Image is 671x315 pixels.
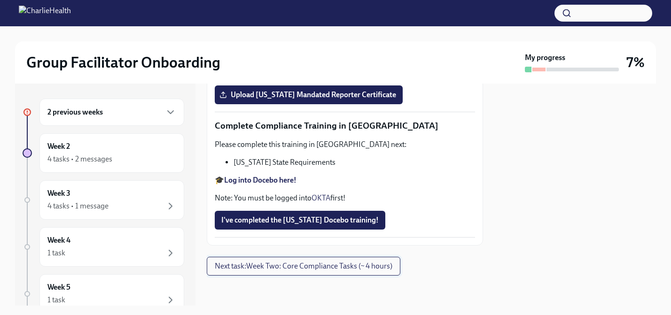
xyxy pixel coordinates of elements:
label: Upload [US_STATE] Mandated Reporter Certificate [215,85,403,104]
h6: Week 4 [47,235,70,246]
h2: Group Facilitator Onboarding [26,53,220,72]
h6: 2 previous weeks [47,107,103,117]
div: 2 previous weeks [39,99,184,126]
button: I've completed the [US_STATE] Docebo training! [215,211,385,230]
img: CharlieHealth [19,6,71,21]
h3: 7% [626,54,645,71]
a: Log into Docebo here! [224,176,296,184]
strong: My progress [525,53,565,63]
a: Week 41 task [23,227,184,267]
p: Please complete this training in [GEOGRAPHIC_DATA] next: [215,139,475,150]
button: Next task:Week Two: Core Compliance Tasks (~ 4 hours) [207,257,400,276]
span: I've completed the [US_STATE] Docebo training! [221,215,379,225]
p: Complete Compliance Training in [GEOGRAPHIC_DATA] [215,120,475,132]
p: 🎓 [215,175,475,185]
div: 1 task [47,295,65,305]
h6: Week 2 [47,141,70,152]
div: 4 tasks • 2 messages [47,154,112,164]
li: [US_STATE] State Requirements [234,157,475,168]
div: 1 task [47,248,65,258]
span: Next task : Week Two: Core Compliance Tasks (~ 4 hours) [215,261,392,271]
div: 4 tasks • 1 message [47,201,109,211]
span: Upload [US_STATE] Mandated Reporter Certificate [221,90,396,100]
h6: Week 3 [47,188,70,199]
a: OKTA [312,193,330,202]
h6: Week 5 [47,282,70,292]
p: Note: You must be logged into first! [215,193,475,203]
a: Week 51 task [23,274,184,314]
a: Week 34 tasks • 1 message [23,180,184,220]
a: Week 24 tasks • 2 messages [23,133,184,173]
